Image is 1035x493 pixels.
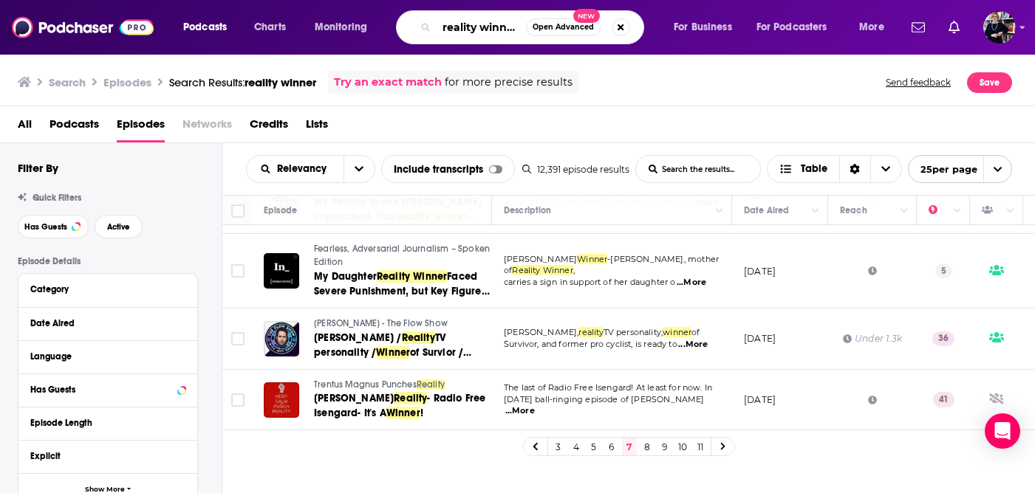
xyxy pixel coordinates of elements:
[314,331,402,344] span: [PERSON_NAME] /
[756,17,827,38] span: For Podcasters
[30,318,176,328] div: Date Aired
[744,201,789,219] div: Date Aired
[18,112,32,142] span: All
[314,244,490,267] span: Fearless, Adversarial Journalism – Spoken Edition
[693,438,708,455] a: 11
[744,393,776,406] p: [DATE]
[30,347,185,365] button: Language
[840,201,867,219] div: Reach
[674,17,732,38] span: For Business
[49,112,99,142] a: Podcasts
[577,254,607,264] span: Winner
[573,9,600,23] span: New
[512,265,573,275] span: Reality Winner
[231,264,245,277] span: Toggle select row
[640,438,655,455] a: 8
[744,332,776,345] p: [DATE]
[183,17,227,38] span: Podcasts
[604,327,663,337] span: TV personality,
[504,277,675,287] span: carries a sign in support of her daughter o
[314,391,490,421] a: [PERSON_NAME]Reality- Radio Free Isengard- It's AWinner!
[711,202,728,220] button: Column Actions
[410,10,658,44] div: Search podcasts, credits, & more...
[849,15,903,39] button: open menu
[982,201,1002,219] div: Has Guests
[314,318,448,328] span: [PERSON_NAME] - The Flow Show
[18,256,198,266] p: Episode Details
[929,201,949,219] div: Power Score
[983,11,1016,44] span: Logged in as ndewey
[663,327,691,337] span: winner
[306,112,328,142] a: Lists
[169,75,316,89] div: Search Results:
[30,447,185,465] button: Explicit
[983,11,1016,44] img: User Profile
[949,202,966,220] button: Column Actions
[30,451,176,461] div: Explicit
[881,71,955,94] button: Send feedback
[117,112,165,142] span: Episodes
[30,413,185,432] button: Episode Length
[12,13,154,41] img: Podchaser - Follow, Share and Rate Podcasts
[315,17,367,38] span: Monitoring
[314,269,490,299] a: My DaughterReality WinnerFaced Severe Punishment, but Key Figures in the [PERSON_NAME]-[GEOGRAPHI...
[604,438,619,455] a: 6
[30,385,173,395] div: Has Guests
[504,254,577,264] span: [PERSON_NAME]
[909,158,977,181] span: 25 per page
[807,202,824,220] button: Column Actions
[33,193,81,203] span: Quick Filters
[943,15,966,40] a: Show notifications dropdown
[747,15,849,39] button: open menu
[932,331,954,346] p: 36
[394,392,427,404] span: Reality
[445,74,573,91] span: for more precise results
[587,438,601,455] a: 5
[386,407,420,419] span: Winner
[247,164,344,174] button: open menu
[30,418,176,428] div: Episode Length
[533,24,594,31] span: Open Advanced
[277,164,332,174] span: Relevancy
[245,75,316,89] span: reality winner
[843,332,902,345] div: Under 1.3k
[504,382,712,393] span: The last of Radio Free Isengard! At least for now. In
[578,327,603,337] span: reality
[504,339,677,349] span: Survivor, and former pro cyclist, is ready to
[505,405,535,417] span: ...More
[859,17,884,38] span: More
[437,15,526,39] input: Search podcasts, credits, & more...
[569,438,584,455] a: 4
[767,155,902,183] h2: Choose View
[30,351,176,362] div: Language
[983,11,1016,44] button: Show profile menu
[30,380,185,399] button: Has Guests
[381,155,515,183] div: Include transcripts
[314,379,417,390] span: Trentus Magnus Punches
[1002,202,1019,220] button: Column Actions
[675,438,690,455] a: 10
[526,18,601,36] button: Open AdvancedNew
[314,270,377,283] span: My Daughter
[376,346,410,359] span: Winner
[245,15,295,39] a: Charts
[231,393,245,407] span: Toggle select row
[334,74,442,91] a: Try an exact match
[967,72,1012,93] button: Save
[895,202,913,220] button: Column Actions
[663,15,751,39] button: open menu
[677,277,706,289] span: ...More
[906,15,931,40] a: Show notifications dropdown
[169,75,316,89] a: Search Results:reality winner
[678,339,708,351] span: ...More
[622,438,637,455] a: 7
[18,161,58,175] h2: Filter By
[522,164,629,175] div: 12,391 episode results
[933,392,954,407] p: 41
[264,201,297,219] div: Episode
[30,314,185,332] button: Date Aired
[254,17,286,38] span: Charts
